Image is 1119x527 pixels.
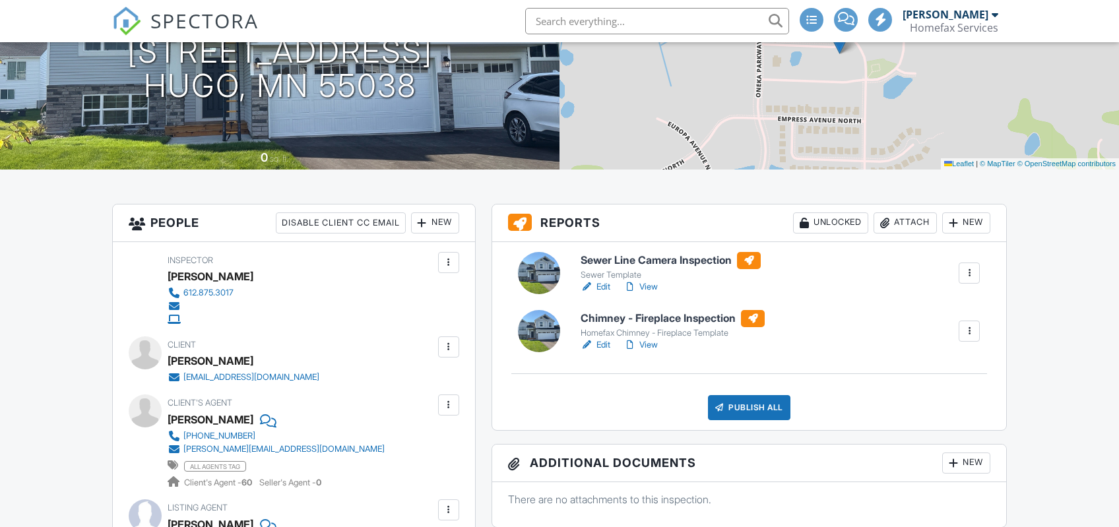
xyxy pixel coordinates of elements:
div: Homefax Chimney - Fireplace Template [581,328,765,338]
a: 612.875.3017 [168,286,243,299]
a: SPECTORA [112,18,259,46]
a: Edit [581,280,610,294]
a: [EMAIL_ADDRESS][DOMAIN_NAME] [168,371,319,384]
div: Unlocked [793,212,868,233]
div: [PERSON_NAME] [168,266,253,286]
a: View [623,338,658,352]
a: View [623,280,658,294]
a: [PHONE_NUMBER] [168,429,385,443]
h3: People [113,204,475,242]
span: sq. ft. [270,154,288,164]
div: New [411,212,459,233]
span: Client's Agent [168,398,232,408]
strong: 60 [241,478,252,487]
span: all agents tag [184,461,246,472]
a: Sewer Line Camera Inspection Sewer Template [581,252,761,281]
div: 612.875.3017 [183,288,234,298]
a: [PERSON_NAME] [168,410,253,429]
span: Client [168,340,196,350]
h3: Additional Documents [492,445,1006,482]
p: There are no attachments to this inspection. [508,492,990,507]
h3: Reports [492,204,1006,242]
div: [PERSON_NAME] [168,351,253,371]
div: 0 [261,150,268,164]
h6: Chimney - Fireplace Inspection [581,310,765,327]
div: Attach [874,212,937,233]
div: [PERSON_NAME][EMAIL_ADDRESS][DOMAIN_NAME] [183,444,385,454]
span: Client's Agent - [184,478,254,487]
span: | [976,160,978,168]
div: [PERSON_NAME] [903,8,988,21]
img: The Best Home Inspection Software - Spectora [112,7,141,36]
div: New [942,452,990,474]
div: New [942,212,990,233]
input: Search everything... [525,8,789,34]
span: Listing Agent [168,503,228,512]
span: SPECTORA [150,7,259,34]
h6: Sewer Line Camera Inspection [581,252,761,269]
div: Sewer Template [581,270,761,280]
div: Disable Client CC Email [276,212,406,233]
div: [PHONE_NUMBER] [183,431,255,441]
a: [PERSON_NAME][EMAIL_ADDRESS][DOMAIN_NAME] [168,443,385,456]
a: Edit [581,338,610,352]
a: © MapTiler [980,160,1015,168]
div: Homefax Services [910,21,998,34]
a: © OpenStreetMap contributors [1017,160,1116,168]
a: Chimney - Fireplace Inspection Homefax Chimney - Fireplace Template [581,310,765,339]
a: Leaflet [944,160,974,168]
span: Inspector [168,255,213,265]
div: [EMAIL_ADDRESS][DOMAIN_NAME] [183,372,319,383]
strong: 0 [316,478,321,487]
span: Seller's Agent - [259,478,321,487]
div: Publish All [708,395,790,420]
h1: [STREET_ADDRESS] Hugo, MN 55038 [127,34,433,104]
